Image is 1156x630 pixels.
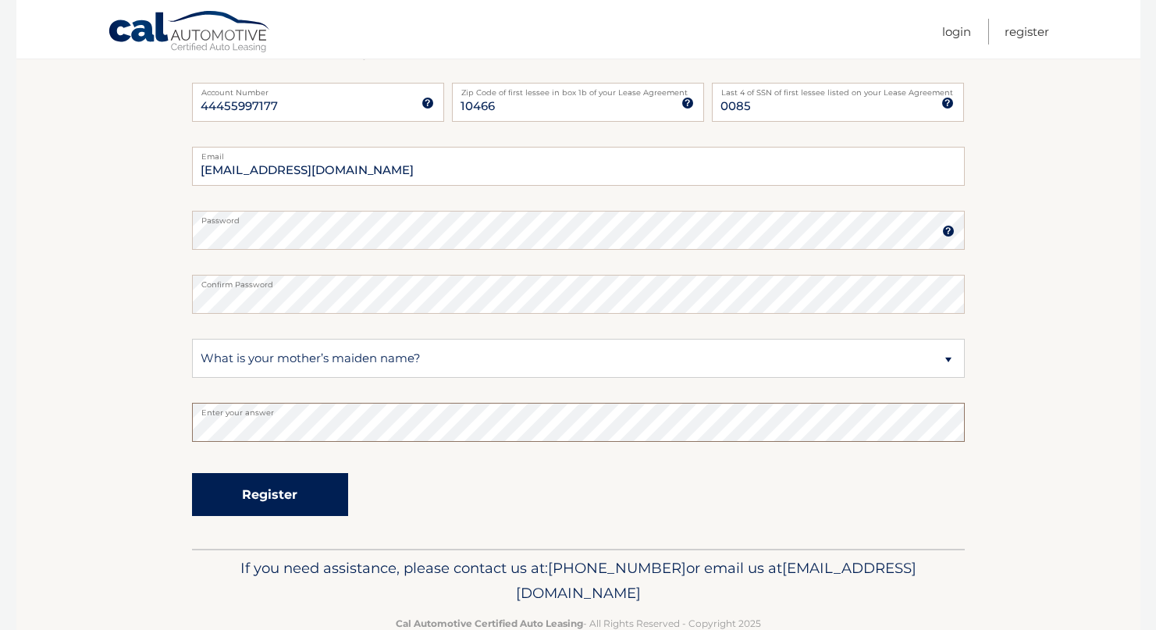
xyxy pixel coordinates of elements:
input: Zip Code [452,83,704,122]
p: If you need assistance, please contact us at: or email us at [202,556,955,606]
input: SSN or EIN (last 4 digits only) [712,83,964,122]
input: Account Number [192,83,444,122]
img: tooltip.svg [421,97,434,109]
a: Cal Automotive [108,10,272,55]
label: Enter your answer [192,403,965,415]
label: Last 4 of SSN of first lessee listed on your Lease Agreement [712,83,964,95]
label: Zip Code of first lessee in box 1b of your Lease Agreement [452,83,704,95]
span: [PHONE_NUMBER] [548,559,686,577]
button: Register [192,473,348,516]
label: Account Number [192,83,444,95]
label: Email [192,147,965,159]
img: tooltip.svg [681,97,694,109]
label: Confirm Password [192,275,965,287]
a: Login [942,19,971,44]
span: [EMAIL_ADDRESS][DOMAIN_NAME] [516,559,916,602]
a: Register [1005,19,1049,44]
label: Password [192,211,965,223]
input: Email [192,147,965,186]
strong: Cal Automotive Certified Auto Leasing [396,618,583,629]
img: tooltip.svg [942,225,955,237]
img: tooltip.svg [941,97,954,109]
